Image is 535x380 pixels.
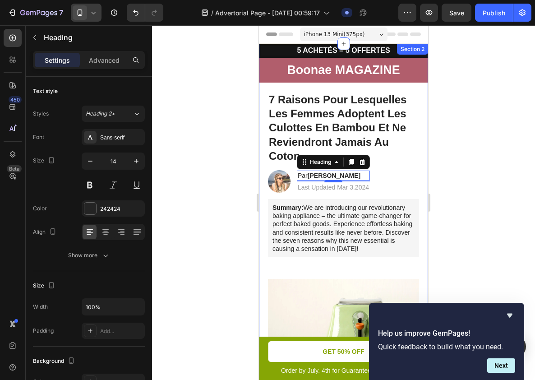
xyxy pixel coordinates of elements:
p: Settings [45,56,70,65]
p: Quick feedback to build what you need. [378,343,515,351]
p: Heading [44,32,141,43]
div: Background [33,355,77,367]
div: Color [33,204,47,213]
iframe: Design area [259,25,428,380]
button: Hide survey [504,310,515,321]
div: Sans-serif [100,134,143,142]
div: Beta [7,165,22,172]
div: Text style [33,87,58,95]
div: Help us improve GemPages! [378,310,515,373]
h2: Help us improve GemPages! [378,328,515,339]
button: 7 [4,4,67,22]
span: Save [449,9,464,17]
div: Padding [33,327,54,335]
div: 242424 [100,205,143,213]
div: Undo/Redo [127,4,163,22]
p: 7 [59,7,63,18]
div: Font [33,133,44,141]
div: Width [33,303,48,311]
div: Add... [100,327,143,335]
button: Show more [33,247,145,264]
div: Section 2 [140,20,167,28]
img: gempages_432750572815254551-5ed25677-8b39-4a77-a7f1-a4927b61fc17.webp [9,254,160,373]
div: 450 [9,96,22,103]
div: Styles [33,110,49,118]
button: Publish [475,4,513,22]
button: Heading 2* [82,106,145,122]
span: / [211,8,213,18]
div: Align [33,226,58,238]
div: Size [33,155,57,167]
span: Advertorial Page - [DATE] 00:59:17 [215,8,320,18]
div: Publish [483,8,505,18]
button: Save [442,4,471,22]
span: Heading 2* [86,110,115,118]
p: Advanced [89,56,120,65]
div: Size [33,280,57,292]
input: Auto [82,299,144,315]
div: Show more [68,251,110,260]
button: Next question [487,358,515,373]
